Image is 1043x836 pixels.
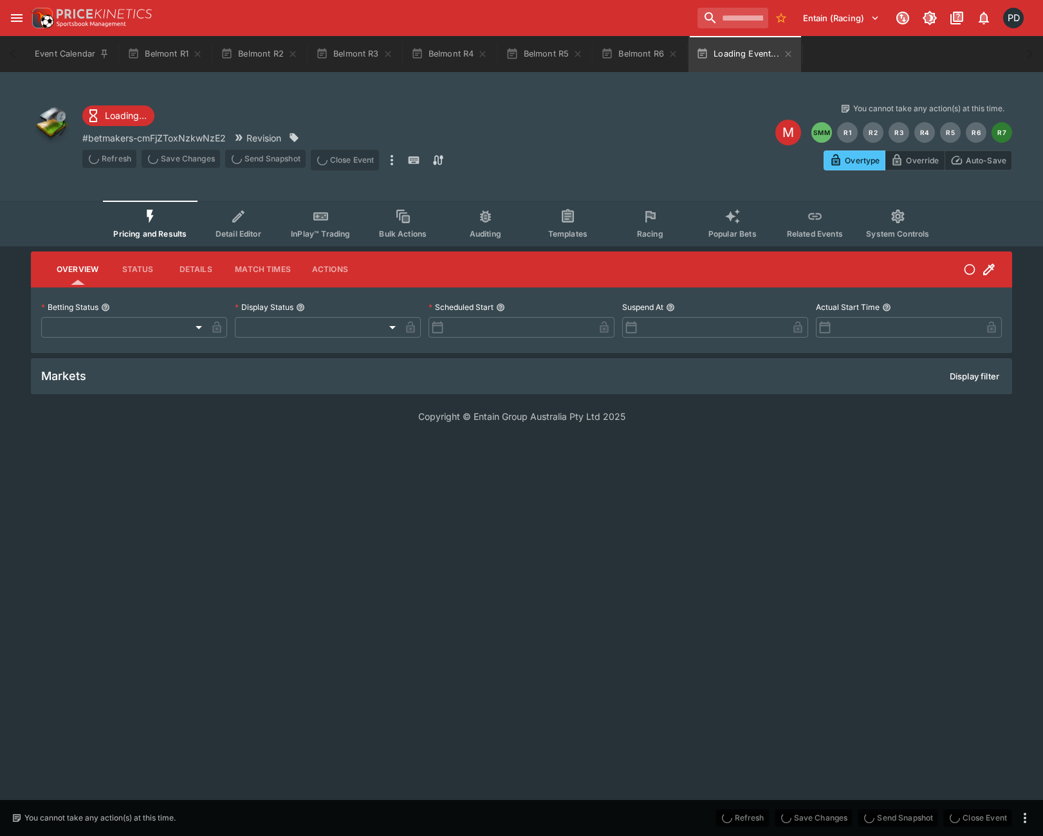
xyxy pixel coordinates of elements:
input: search [697,8,768,28]
span: System Controls [866,229,929,239]
button: R7 [992,122,1012,143]
button: Documentation [945,6,968,30]
button: R6 [966,122,986,143]
img: other.png [31,103,72,144]
div: Event type filters [103,201,939,246]
button: R1 [837,122,858,143]
nav: pagination navigation [811,122,1012,143]
button: Belmont R3 [308,36,401,72]
p: Override [906,154,939,167]
button: R2 [863,122,883,143]
img: PriceKinetics [57,9,152,19]
h5: Markets [41,368,86,383]
button: Display filter [942,366,1007,386]
button: Status [109,254,167,285]
span: Auditing [470,229,501,239]
button: Belmont R4 [403,36,496,72]
p: Copy To Clipboard [82,131,226,145]
p: Overtype [845,154,880,167]
button: Belmont R5 [498,36,591,72]
p: Actual Start Time [816,302,880,313]
p: Betting Status [41,302,98,313]
button: Display Status [296,303,305,312]
button: No Bookmarks [771,8,791,28]
button: Loading Event... [688,36,801,72]
button: Betting Status [101,303,110,312]
p: Revision [246,131,281,145]
span: InPlay™ Trading [291,229,350,239]
button: R5 [940,122,961,143]
button: Details [167,254,225,285]
p: Suspend At [622,302,663,313]
span: Detail Editor [216,229,261,239]
div: Edit Meeting [775,120,801,145]
p: You cannot take any action(s) at this time. [853,103,1004,114]
button: SMM [811,122,832,143]
button: Belmont R1 [120,36,210,72]
button: Overview [46,254,109,285]
span: Popular Bets [708,229,757,239]
button: Paul Dicioccio [999,4,1028,32]
button: Scheduled Start [496,303,505,312]
button: Auto-Save [945,150,1012,170]
button: more [384,150,400,170]
button: Actions [301,254,359,285]
div: Paul Dicioccio [1003,8,1024,28]
button: Match Times [225,254,301,285]
p: Auto-Save [966,154,1006,167]
span: Pricing and Results [113,229,187,239]
div: Start From [824,150,1012,170]
button: Connected to PK [891,6,914,30]
img: Sportsbook Management [57,21,126,27]
span: Related Events [787,229,843,239]
button: Actual Start Time [882,303,891,312]
button: Suspend At [666,303,675,312]
button: Select Tenant [795,8,887,28]
img: PriceKinetics Logo [28,5,54,31]
button: Belmont R2 [213,36,306,72]
button: R4 [914,122,935,143]
button: open drawer [5,6,28,30]
button: Belmont R6 [593,36,686,72]
p: You cannot take any action(s) at this time. [24,812,176,824]
p: Display Status [235,302,293,313]
button: Toggle light/dark mode [918,6,941,30]
button: R3 [889,122,909,143]
button: Event Calendar [27,36,117,72]
p: Scheduled Start [429,302,494,313]
button: Override [885,150,945,170]
p: Loading... [105,109,147,122]
span: Templates [548,229,587,239]
span: Bulk Actions [379,229,427,239]
button: Notifications [972,6,995,30]
button: more [1017,810,1033,826]
button: Overtype [824,150,885,170]
span: Racing [637,229,663,239]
